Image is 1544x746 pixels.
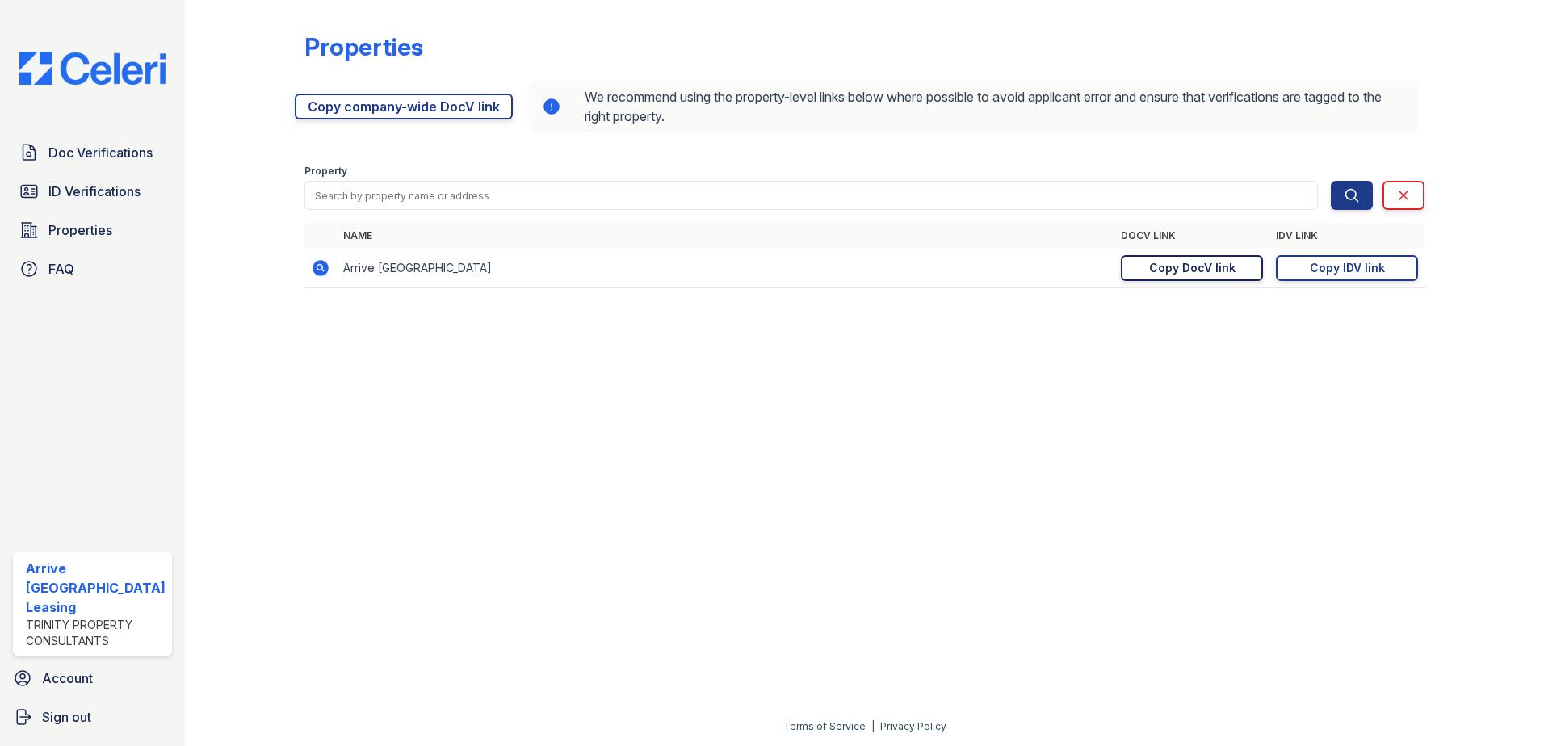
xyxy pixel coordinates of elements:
div: Copy IDV link [1310,260,1385,276]
th: Name [337,223,1115,249]
a: Terms of Service [783,720,866,732]
td: Arrive [GEOGRAPHIC_DATA] [337,249,1115,288]
div: Copy DocV link [1149,260,1236,276]
th: DocV Link [1114,223,1269,249]
img: CE_Logo_Blue-a8612792a0a2168367f1c8372b55b34899dd931a85d93a1a3d3e32e68fde9ad4.png [6,52,178,85]
a: Copy company-wide DocV link [295,94,513,119]
th: IDV Link [1269,223,1424,249]
a: Sign out [6,701,178,733]
div: | [871,720,875,732]
span: Account [42,668,93,688]
a: Doc Verifications [13,136,172,169]
div: Trinity Property Consultants [26,617,166,649]
a: FAQ [13,253,172,285]
a: Copy IDV link [1276,255,1418,281]
span: FAQ [48,259,74,279]
span: Doc Verifications [48,143,153,162]
div: We recommend using the property-level links below where possible to avoid applicant error and ens... [529,81,1419,132]
div: Properties [304,32,423,61]
span: Properties [48,220,112,240]
label: Property [304,165,347,178]
a: Properties [13,214,172,246]
a: Privacy Policy [880,720,946,732]
div: Arrive [GEOGRAPHIC_DATA] Leasing [26,559,166,617]
a: Copy DocV link [1121,255,1263,281]
span: ID Verifications [48,182,141,201]
a: ID Verifications [13,175,172,207]
a: Account [6,662,178,694]
span: Sign out [42,707,91,727]
input: Search by property name or address [304,181,1319,210]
